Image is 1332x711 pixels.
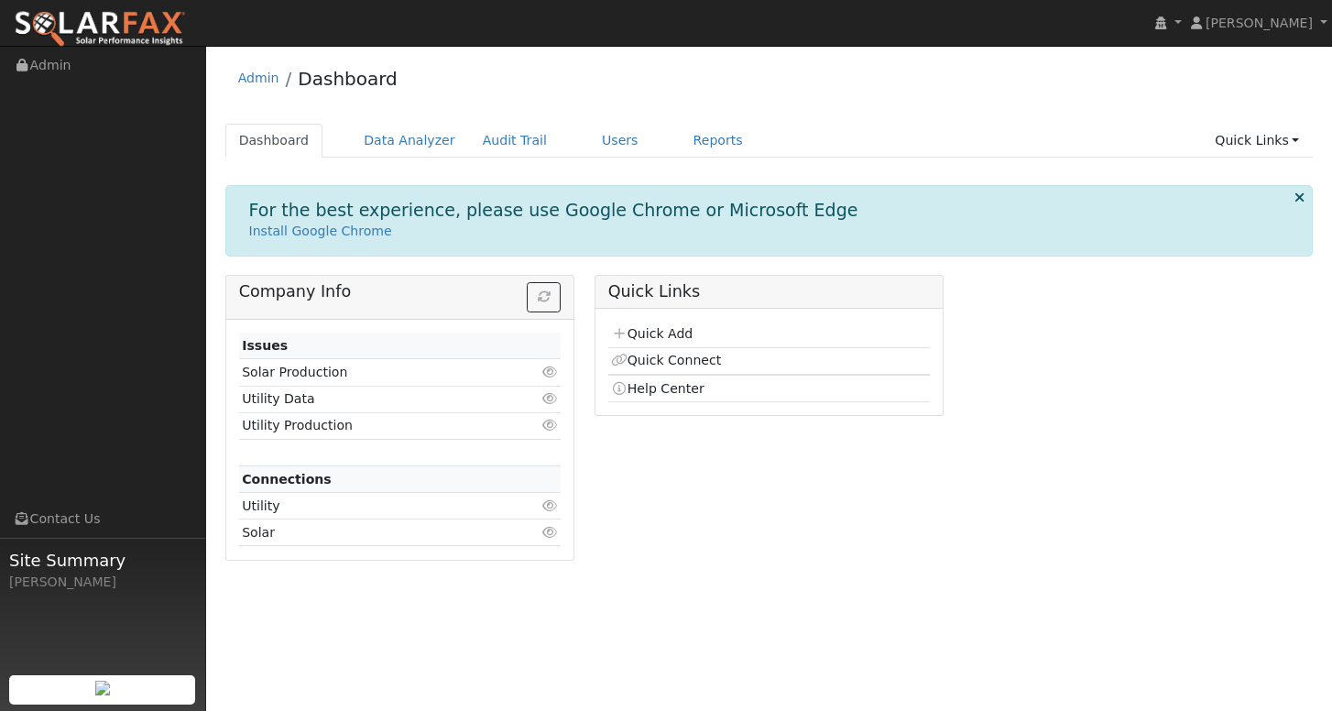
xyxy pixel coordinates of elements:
[541,499,558,512] i: Click to view
[608,282,931,301] h5: Quick Links
[611,381,704,396] a: Help Center
[238,71,279,85] a: Admin
[350,124,469,158] a: Data Analyzer
[242,338,288,353] strong: Issues
[680,124,757,158] a: Reports
[239,386,509,412] td: Utility Data
[14,10,186,49] img: SolarFax
[541,392,558,405] i: Click to view
[588,124,652,158] a: Users
[239,359,509,386] td: Solar Production
[1206,16,1313,30] span: [PERSON_NAME]
[239,412,509,439] td: Utility Production
[9,548,196,573] span: Site Summary
[611,353,721,367] a: Quick Connect
[9,573,196,592] div: [PERSON_NAME]
[95,681,110,695] img: retrieve
[541,419,558,432] i: Click to view
[249,224,392,238] a: Install Google Chrome
[239,520,509,546] td: Solar
[541,366,558,378] i: Click to view
[239,493,509,520] td: Utility
[239,282,562,301] h5: Company Info
[225,124,323,158] a: Dashboard
[1201,124,1313,158] a: Quick Links
[249,200,858,221] h1: For the best experience, please use Google Chrome or Microsoft Edge
[611,326,693,341] a: Quick Add
[541,526,558,539] i: Click to view
[298,68,398,90] a: Dashboard
[242,472,332,487] strong: Connections
[469,124,561,158] a: Audit Trail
